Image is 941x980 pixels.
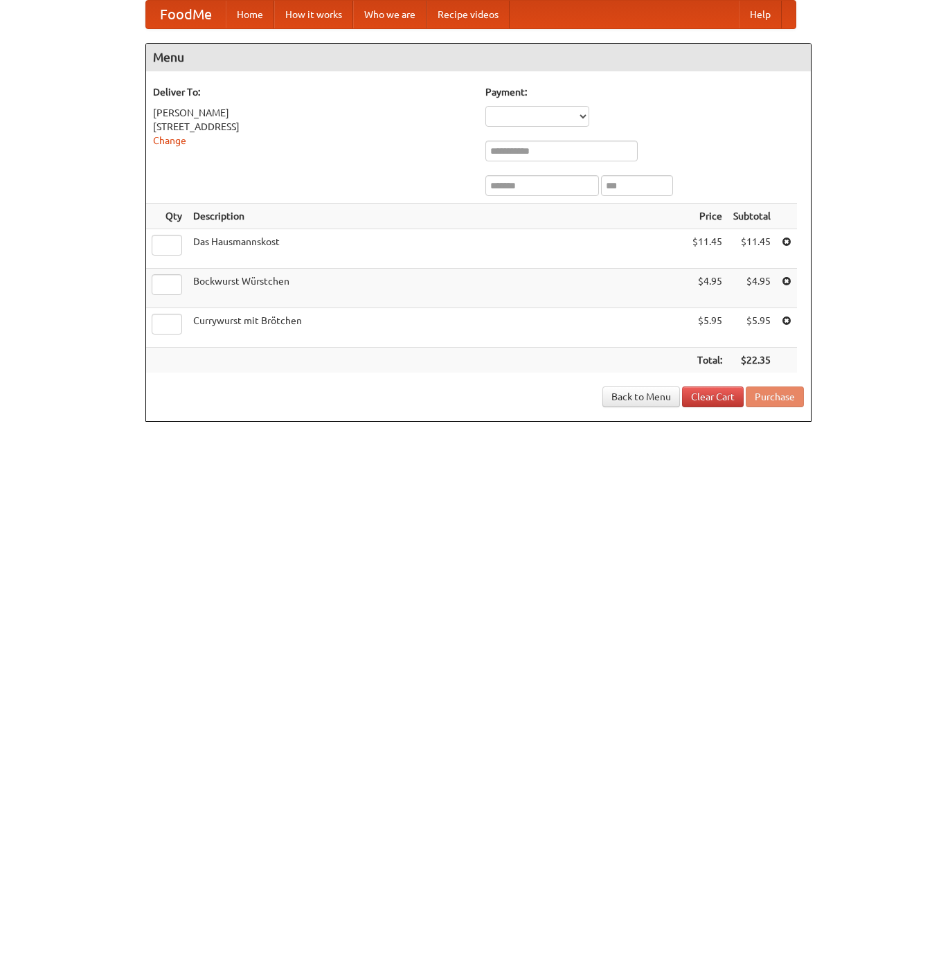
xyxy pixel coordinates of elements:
[485,85,804,99] h5: Payment:
[602,386,680,407] a: Back to Menu
[153,85,472,99] h5: Deliver To:
[188,229,687,269] td: Das Hausmannskost
[728,229,776,269] td: $11.45
[728,269,776,308] td: $4.95
[146,204,188,229] th: Qty
[687,204,728,229] th: Price
[682,386,744,407] a: Clear Cart
[728,308,776,348] td: $5.95
[153,135,186,146] a: Change
[687,269,728,308] td: $4.95
[153,120,472,134] div: [STREET_ADDRESS]
[146,44,811,71] h4: Menu
[146,1,226,28] a: FoodMe
[153,106,472,120] div: [PERSON_NAME]
[687,348,728,373] th: Total:
[188,269,687,308] td: Bockwurst Würstchen
[728,348,776,373] th: $22.35
[687,308,728,348] td: $5.95
[353,1,427,28] a: Who we are
[226,1,274,28] a: Home
[427,1,510,28] a: Recipe videos
[274,1,353,28] a: How it works
[188,308,687,348] td: Currywurst mit Brötchen
[739,1,782,28] a: Help
[746,386,804,407] button: Purchase
[188,204,687,229] th: Description
[728,204,776,229] th: Subtotal
[687,229,728,269] td: $11.45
